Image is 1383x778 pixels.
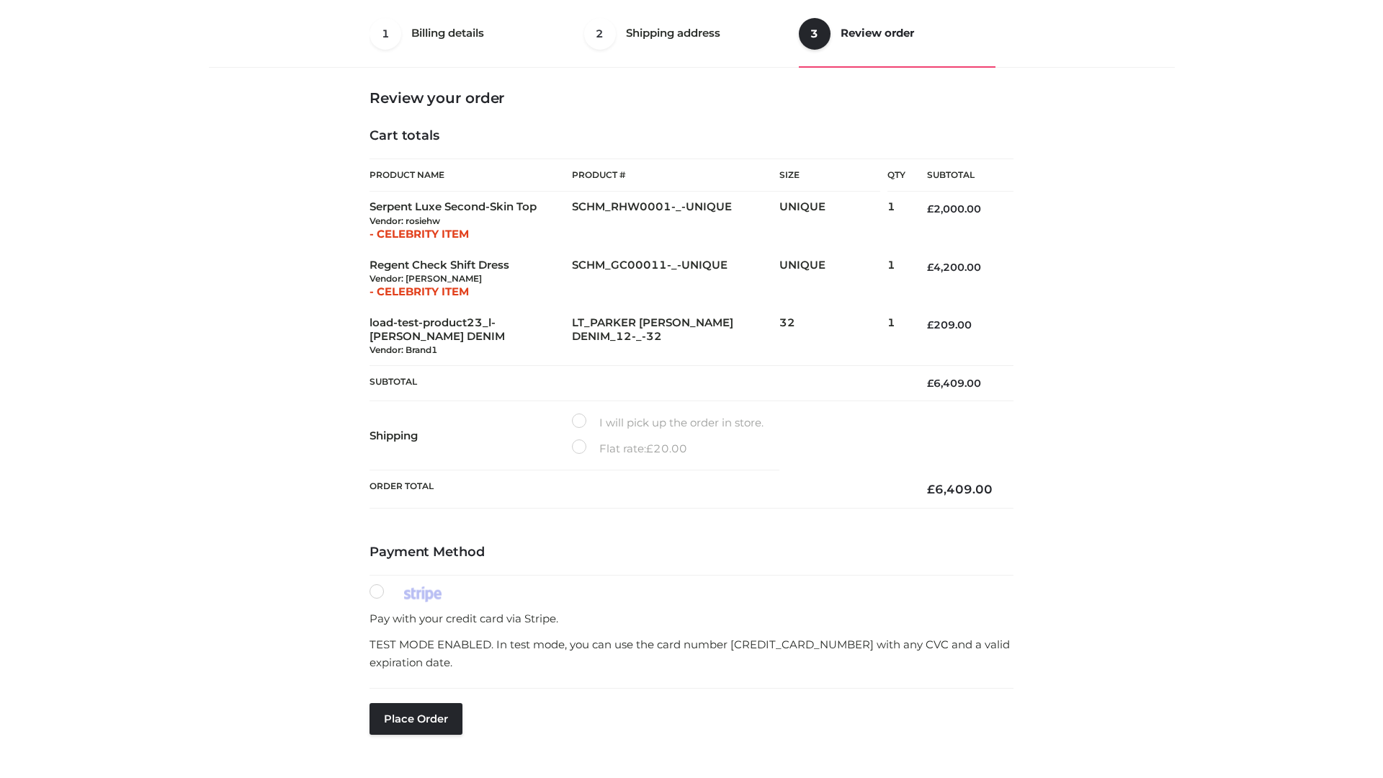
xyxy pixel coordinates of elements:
[370,192,572,250] td: Serpent Luxe Second-Skin Top
[887,250,905,308] td: 1
[370,366,905,401] th: Subtotal
[646,442,653,455] span: £
[927,261,981,274] bdi: 4,200.00
[370,609,1013,628] p: Pay with your credit card via Stripe.
[927,202,981,215] bdi: 2,000.00
[572,158,779,192] th: Product #
[927,482,935,496] span: £
[572,308,779,366] td: LT_PARKER [PERSON_NAME] DENIM_12-_-32
[370,285,469,298] span: - CELEBRITY ITEM
[572,250,779,308] td: SCHM_GC00011-_-UNIQUE
[370,273,482,284] small: Vendor: [PERSON_NAME]
[370,344,437,355] small: Vendor: Brand1
[905,159,1013,192] th: Subtotal
[370,470,905,509] th: Order Total
[927,377,981,390] bdi: 6,409.00
[927,261,934,274] span: £
[927,318,972,331] bdi: 209.00
[927,377,934,390] span: £
[927,482,993,496] bdi: 6,409.00
[572,439,687,458] label: Flat rate:
[887,158,905,192] th: Qty
[370,545,1013,560] h4: Payment Method
[779,192,887,250] td: UNIQUE
[370,215,440,226] small: Vendor: rosiehw
[927,318,934,331] span: £
[370,635,1013,672] p: TEST MODE ENABLED. In test mode, you can use the card number [CREDIT_CARD_NUMBER] with any CVC an...
[887,308,905,366] td: 1
[779,250,887,308] td: UNIQUE
[370,401,572,470] th: Shipping
[572,192,779,250] td: SCHM_RHW0001-_-UNIQUE
[370,250,572,308] td: Regent Check Shift Dress
[370,158,572,192] th: Product Name
[646,442,687,455] bdi: 20.00
[370,703,462,735] button: Place order
[887,192,905,250] td: 1
[779,159,880,192] th: Size
[370,227,469,241] span: - CELEBRITY ITEM
[779,308,887,366] td: 32
[572,413,764,432] label: I will pick up the order in store.
[370,308,572,366] td: load-test-product23_l-[PERSON_NAME] DENIM
[370,128,1013,144] h4: Cart totals
[370,89,1013,107] h3: Review your order
[927,202,934,215] span: £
